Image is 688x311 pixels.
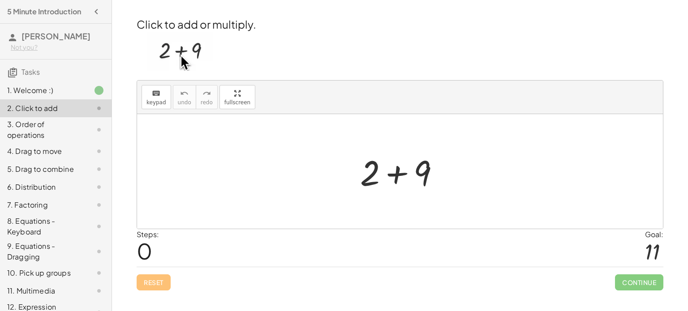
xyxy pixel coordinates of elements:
[137,237,152,264] span: 0
[137,230,159,239] label: Steps:
[94,103,104,114] i: Task not started.
[7,103,79,114] div: 2. Click to add
[7,119,79,141] div: 3. Order of operations
[7,200,79,210] div: 7. Factoring
[7,85,79,96] div: 1. Welcome :)
[21,31,90,41] span: [PERSON_NAME]
[196,85,218,109] button: redoredo
[94,221,104,232] i: Task not started.
[137,17,663,32] h2: Click to add or multiply.
[7,268,79,278] div: 10. Pick up groups
[94,85,104,96] i: Task finished.
[201,99,213,106] span: redo
[94,182,104,192] i: Task not started.
[152,88,160,99] i: keyboard
[94,285,104,296] i: Task not started.
[147,32,213,71] img: acc24cad2d66776ab3378aca534db7173dae579742b331bb719a8ca59f72f8de.webp
[7,216,79,237] div: 8. Equations - Keyboard
[202,88,211,99] i: redo
[224,99,250,106] span: fullscreen
[178,99,191,106] span: undo
[7,182,79,192] div: 6. Distribution
[21,67,40,77] span: Tasks
[94,124,104,135] i: Task not started.
[142,85,171,109] button: keyboardkeypad
[219,85,255,109] button: fullscreen
[94,246,104,257] i: Task not started.
[7,164,79,175] div: 5. Drag to combine
[645,229,663,240] div: Goal:
[94,200,104,210] i: Task not started.
[94,268,104,278] i: Task not started.
[7,285,79,296] div: 11. Multimedia
[7,241,79,262] div: 9. Equations - Dragging
[7,146,79,157] div: 4. Drag to move
[146,99,166,106] span: keypad
[11,43,104,52] div: Not you?
[173,85,196,109] button: undoundo
[7,6,81,17] h4: 5 Minute Introduction
[94,164,104,175] i: Task not started.
[94,146,104,157] i: Task not started.
[180,88,189,99] i: undo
